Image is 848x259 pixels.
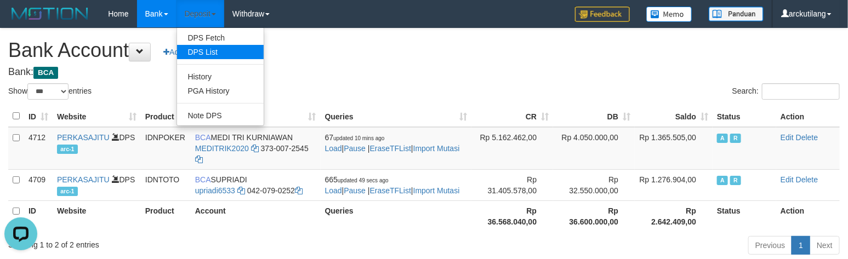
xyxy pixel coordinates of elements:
span: | | | [325,133,460,153]
th: Product: activate to sort column ascending [141,106,191,127]
a: Add Bank Account [156,43,239,61]
th: Website: activate to sort column ascending [53,106,141,127]
td: IDNPOKER [141,127,191,170]
a: Import Mutasi [413,186,460,195]
span: updated 10 mins ago [333,135,384,141]
span: 67 [325,133,385,142]
span: 665 [325,175,389,184]
a: DPS Fetch [177,31,264,45]
td: Rp 4.050.000,00 [553,127,635,170]
button: Open LiveChat chat widget [4,4,37,37]
a: PGA History [177,84,264,98]
span: Running [730,176,741,185]
span: Active [717,176,728,185]
a: Delete [796,133,818,142]
th: ID [24,200,53,232]
th: Website [53,200,141,232]
span: arc-1 [57,145,78,154]
a: Previous [748,236,792,255]
td: 4712 [24,127,53,170]
a: PERKASAJITU [57,133,110,142]
a: EraseTFList [370,144,411,153]
td: IDNTOTO [141,169,191,200]
th: Action [776,200,840,232]
th: CR: activate to sort column ascending [471,106,553,127]
a: Note DPS [177,108,264,123]
th: Rp 2.642.409,00 [635,200,713,232]
a: EraseTFList [370,186,411,195]
span: BCA [33,67,58,79]
label: Show entries [8,83,92,100]
td: Rp 1.276.904,00 [635,169,713,200]
td: SUPRIADI 042-079-0252 [191,169,321,200]
td: Rp 32.550.000,00 [553,169,635,200]
a: Delete [796,175,818,184]
td: MEDI TRI KURNIAWAN 373-007-2545 [191,127,321,170]
a: MEDITRIK2020 [195,144,249,153]
a: Pause [344,186,366,195]
a: Copy 0420790252 to clipboard [295,186,303,195]
img: MOTION_logo.png [8,5,92,22]
select: Showentries [27,83,69,100]
th: Status [713,200,776,232]
th: Account [191,200,321,232]
td: 4709 [24,169,53,200]
th: Saldo: activate to sort column ascending [635,106,713,127]
a: History [177,70,264,84]
input: Search: [762,83,840,100]
td: Rp 31.405.578,00 [471,169,553,200]
th: Action [776,106,840,127]
img: panduan.png [709,7,764,21]
span: BCA [195,175,211,184]
label: Search: [732,83,840,100]
a: Copy upriadi6533 to clipboard [237,186,245,195]
a: Edit [781,133,794,142]
th: Queries [321,200,472,232]
a: DPS List [177,45,264,59]
img: Button%20Memo.svg [646,7,692,22]
th: DB: activate to sort column ascending [553,106,635,127]
th: Rp 36.600.000,00 [553,200,635,232]
th: Queries: activate to sort column ascending [321,106,472,127]
span: Active [717,134,728,143]
th: Product [141,200,191,232]
span: Running [730,134,741,143]
a: Pause [344,144,366,153]
a: Edit [781,175,794,184]
td: Rp 1.365.505,00 [635,127,713,170]
h1: Bank Account [8,39,840,61]
img: Feedback.jpg [575,7,630,22]
a: Next [810,236,840,255]
span: | | | [325,175,460,195]
th: Status [713,106,776,127]
a: PERKASAJITU [57,175,110,184]
a: Copy 3730072545 to clipboard [195,155,203,164]
a: Load [325,144,342,153]
a: Copy MEDITRIK2020 to clipboard [251,144,259,153]
th: ID: activate to sort column ascending [24,106,53,127]
h4: Bank: [8,67,840,78]
span: updated 49 secs ago [338,177,389,183]
td: Rp 5.162.462,00 [471,127,553,170]
span: BCA [195,133,211,142]
a: upriadi6533 [195,186,235,195]
a: 1 [792,236,810,255]
td: DPS [53,127,141,170]
td: DPS [53,169,141,200]
a: Import Mutasi [413,144,460,153]
th: Rp 36.568.040,00 [471,200,553,232]
div: Showing 1 to 2 of 2 entries [8,235,345,250]
a: Load [325,186,342,195]
span: arc-1 [57,187,78,196]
